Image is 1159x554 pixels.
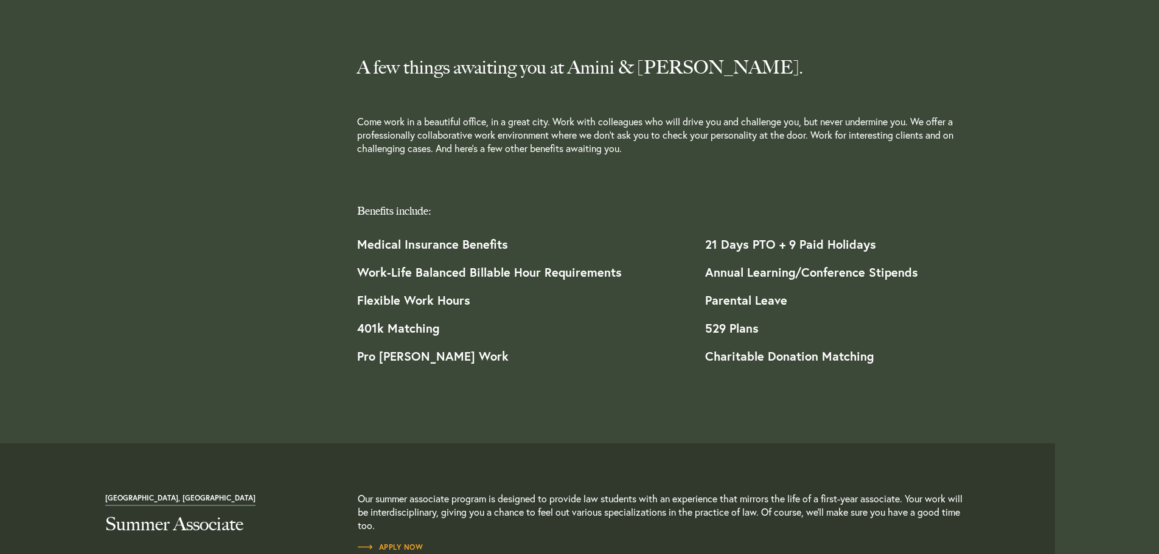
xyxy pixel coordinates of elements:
p: Come work in a beautiful office, in a great city. Work with colleagues who will drive you and cha... [357,115,984,155]
a: Apply Now [358,541,423,553]
strong: Annual Learning/Conference Stipends [705,264,918,280]
span: Apply Now [358,544,423,551]
strong: Parental Leave [705,292,787,308]
strong: Flexible Work Hours [357,292,470,308]
strong: Medical Insurance Benefits [357,236,508,252]
span: [GEOGRAPHIC_DATA], [GEOGRAPHIC_DATA] [105,494,256,506]
strong: 529 Plans [705,320,759,336]
strong: 401k Matching [357,320,439,336]
strong: 21 Days PTO + 9 Paid Holidays [705,236,876,252]
p: Our summer associate program is designed to provide law students with an experience that mirrors ... [358,492,968,532]
strong: Pro [PERSON_NAME] Work [357,348,509,364]
strong: Work-Life Balanced Billable Hour Requirements [357,264,622,280]
h2: Summer Associate [105,515,349,533]
h3: A few things awaiting you at Amini & [PERSON_NAME]. [357,57,1053,78]
p: Benefits include: [357,204,1053,218]
strong: Charitable Donation Matching [705,348,874,364]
